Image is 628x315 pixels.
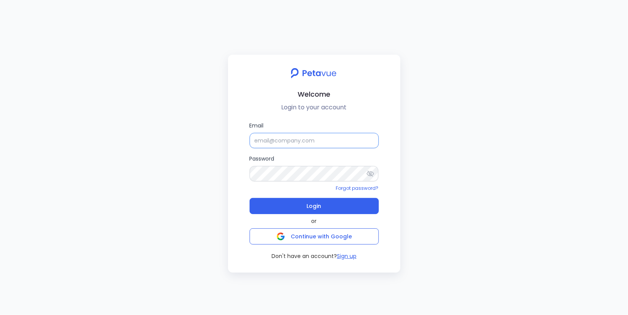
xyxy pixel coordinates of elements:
input: Email [250,133,379,148]
a: Forgot password? [336,185,379,191]
h2: Welcome [234,89,394,100]
span: Login [307,201,321,211]
span: or [312,217,317,225]
button: Login [250,198,379,214]
label: Password [250,154,379,181]
p: Login to your account [234,103,394,112]
input: Password [250,166,379,181]
span: Don't have an account? [272,252,337,260]
img: petavue logo [286,64,342,82]
button: Sign up [337,252,356,260]
span: Continue with Google [291,233,352,240]
button: Continue with Google [250,228,379,245]
label: Email [250,121,379,148]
